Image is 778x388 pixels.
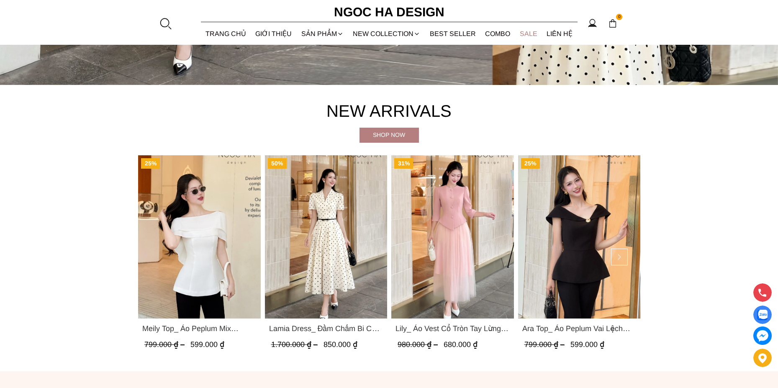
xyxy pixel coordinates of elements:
[480,23,515,45] a: Combo
[271,340,319,349] span: 1.700.000 ₫
[264,155,387,319] a: Product image - Lamia Dress_ Đầm Chấm Bi Cổ Vest Màu Kem D1003
[348,23,425,45] a: NEW COLLECTION
[269,323,383,334] a: Link to Lamia Dress_ Đầm Chấm Bi Cổ Vest Màu Kem D1003
[326,2,452,22] a: Ngoc Ha Design
[138,155,261,319] a: Product image - Meily Top_ Áo Peplum Mix Choàng Vai Vải Tơ Màu Trắng A1086
[753,306,772,324] a: Display image
[616,14,623,21] span: 0
[542,23,578,45] a: LIÊN HỆ
[444,340,478,349] span: 680.000 ₫
[269,323,383,334] span: Lamia Dress_ Đầm Chấm Bi Cổ Vest Màu Kem D1003
[201,23,251,45] a: TRANG CHỦ
[515,23,542,45] a: SALE
[425,23,481,45] a: BEST SELLER
[359,130,419,139] div: Shop now
[753,326,772,345] a: messenger
[524,340,566,349] span: 799.000 ₫
[323,340,357,349] span: 850.000 ₫
[518,155,640,319] a: Product image - Ara Top_ Áo Peplum Vai Lệch Đính Cúc Màu Đen A1084
[138,98,640,124] h4: New Arrivals
[522,323,636,334] a: Link to Ara Top_ Áo Peplum Vai Lệch Đính Cúc Màu Đen A1084
[297,23,349,45] div: SẢN PHẨM
[359,128,419,143] a: Shop now
[144,340,187,349] span: 799.000 ₫
[190,340,224,349] span: 599.000 ₫
[570,340,604,349] span: 599.000 ₫
[391,155,514,319] a: Product image - Lily_ Áo Vest Cổ Tròn Tay Lừng Mix Chân Váy Lưới Màu Hồng A1082+CV140
[142,323,257,334] span: Meily Top_ Áo Peplum Mix Choàng Vai Vải Tơ Màu Trắng A1086
[251,23,297,45] a: GIỚI THIỆU
[395,323,510,334] a: Link to Lily_ Áo Vest Cổ Tròn Tay Lừng Mix Chân Váy Lưới Màu Hồng A1082+CV140
[398,340,440,349] span: 980.000 ₫
[757,310,768,320] img: Display image
[522,323,636,334] span: Ara Top_ Áo Peplum Vai Lệch Đính Cúc Màu Đen A1084
[395,323,510,334] span: Lily_ Áo Vest Cổ Tròn Tay Lừng Mix Chân Váy Lưới Màu Hồng A1082+CV140
[608,19,617,28] img: img-CART-ICON-ksit0nf1
[142,323,257,334] a: Link to Meily Top_ Áo Peplum Mix Choàng Vai Vải Tơ Màu Trắng A1086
